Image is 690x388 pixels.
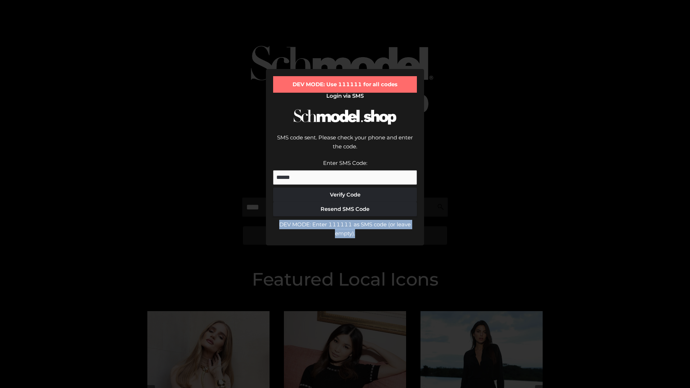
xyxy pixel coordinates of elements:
div: DEV MODE: Enter 111111 as SMS code (or leave empty). [273,220,417,238]
img: Schmodel Logo [291,103,399,131]
button: Resend SMS Code [273,202,417,216]
div: DEV MODE: Use 111111 for all codes [273,76,417,93]
h2: Login via SMS [273,93,417,99]
div: SMS code sent. Please check your phone and enter the code. [273,133,417,158]
button: Verify Code [273,188,417,202]
label: Enter SMS Code: [323,160,367,166]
